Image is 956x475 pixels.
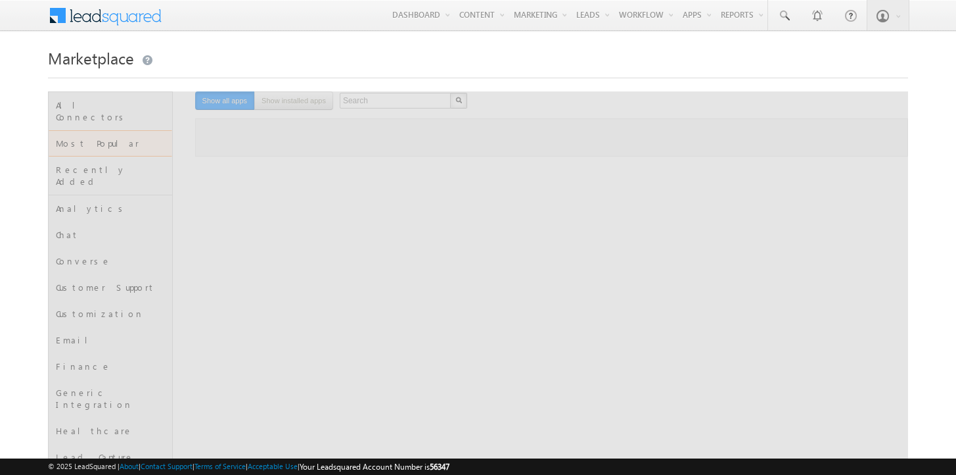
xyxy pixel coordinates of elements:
[430,462,449,472] span: 56347
[141,462,193,470] a: Contact Support
[120,462,139,470] a: About
[300,462,449,472] span: Your Leadsquared Account Number is
[48,461,449,473] span: © 2025 LeadSquared | | | | |
[194,462,246,470] a: Terms of Service
[248,462,298,470] a: Acceptable Use
[48,47,134,68] span: Marketplace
